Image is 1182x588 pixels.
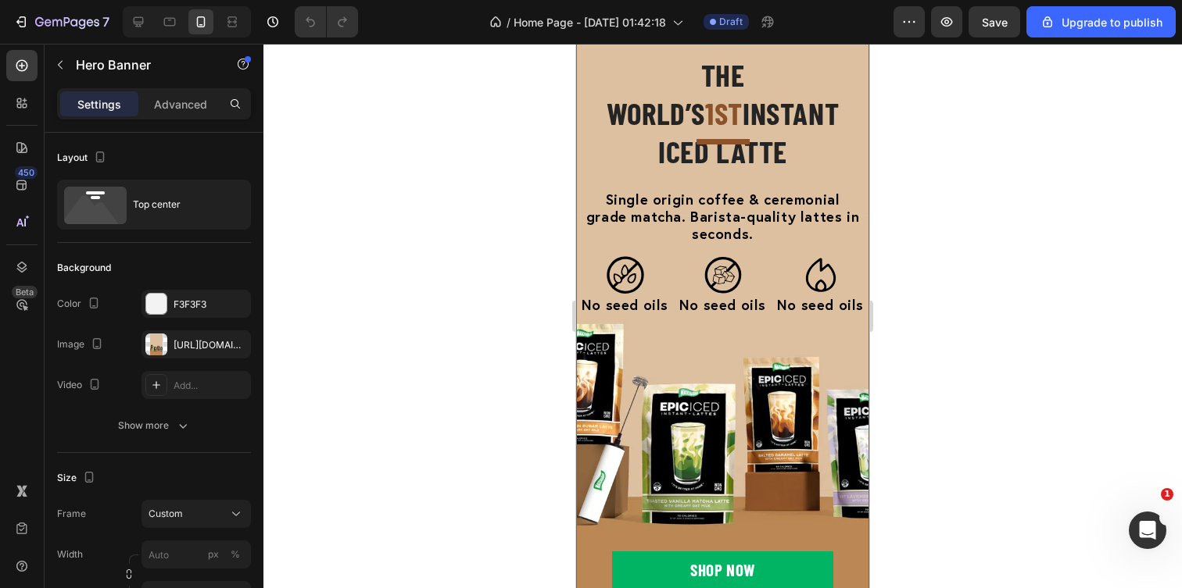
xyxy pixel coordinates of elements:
[295,6,358,37] div: Undo/Redo
[174,298,247,312] div: F3F3F3
[6,6,116,37] button: 7
[57,412,251,440] button: Show more
[57,294,103,315] div: Color
[36,508,257,545] button: <p>shop now</p>
[208,547,219,561] div: px
[57,261,111,275] div: Background
[507,14,510,30] span: /
[231,547,240,561] div: %
[719,15,743,29] span: Draft
[514,14,666,30] span: Home Page - [DATE] 01:42:18
[57,507,86,521] label: Frame
[102,12,109,31] p: 7
[1161,488,1173,501] span: 1
[57,148,109,169] div: Layout
[174,338,247,352] div: [URL][DOMAIN_NAME]
[576,44,869,588] iframe: Design area
[57,334,106,355] div: Image
[1040,14,1162,30] div: Upgrade to publish
[57,547,83,561] label: Width
[154,96,207,112] p: Advanced
[76,55,209,74] p: Hero Banner
[15,166,38,179] div: 450
[57,375,104,396] div: Video
[141,540,251,568] input: px%
[204,545,223,564] button: %
[174,379,247,393] div: Add...
[226,545,245,564] button: px
[969,6,1020,37] button: Save
[114,511,179,541] p: shop now
[141,500,251,528] button: Custom
[77,96,121,112] p: Settings
[133,187,228,223] div: Top center
[149,507,183,521] span: Custom
[1129,511,1166,549] iframe: Intercom live chat
[982,16,1008,29] span: Save
[118,418,191,433] div: Show more
[1026,6,1176,37] button: Upgrade to publish
[57,468,98,489] div: Size
[12,286,38,298] div: Beta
